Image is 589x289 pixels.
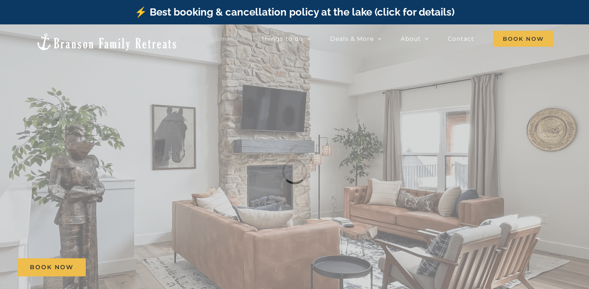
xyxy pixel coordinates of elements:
[181,30,242,47] a: Vacation homes
[261,36,303,42] span: Things to do
[448,36,474,42] span: Contact
[330,36,374,42] span: Deals & More
[181,30,554,47] nav: Main Menu
[401,36,421,42] span: About
[181,36,234,42] span: Vacation homes
[261,30,311,47] a: Things to do
[30,264,74,271] span: Book Now
[401,30,429,47] a: About
[35,32,178,51] img: Branson Family Retreats Logo
[448,30,474,47] a: Contact
[135,6,454,18] a: ⚡️ Best booking & cancellation policy at the lake (click for details)
[493,31,554,47] span: Book Now
[330,30,382,47] a: Deals & More
[18,258,86,276] a: Book Now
